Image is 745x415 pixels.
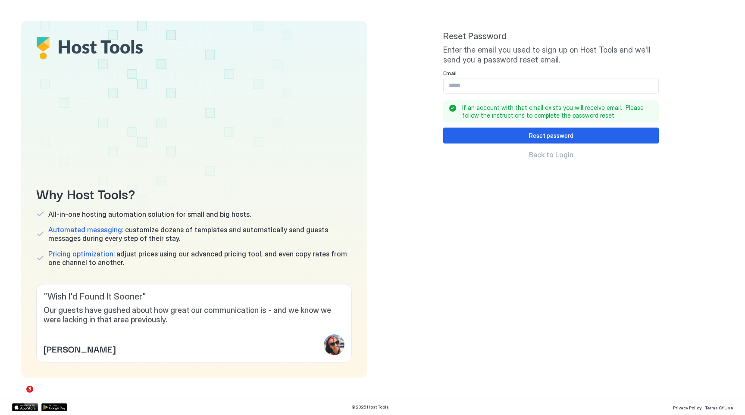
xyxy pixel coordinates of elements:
[351,404,389,410] span: © 2025 Host Tools
[462,104,648,119] span: If an account with that email exists you will receive email. Please follow the instructions to co...
[48,210,251,218] span: All-in-one hosting automation solution for small and big hosts.
[48,225,352,243] span: customize dozens of templates and automatically send guests messages during every step of their s...
[673,405,701,410] span: Privacy Policy
[443,45,659,65] span: Enter the email you used to sign up on Host Tools and we'll send you a password reset email.
[48,250,115,258] span: Pricing optimization:
[41,403,67,411] a: Google Play Store
[12,403,38,411] a: App Store
[324,334,344,355] div: profile
[443,70,457,76] span: Email
[705,405,733,410] span: Terms Of Use
[705,403,733,412] a: Terms Of Use
[44,306,344,325] span: Our guests have gushed about how great our communication is - and we know we were lacking in that...
[529,150,573,159] span: Back to Login
[443,128,659,144] button: Reset password
[48,250,352,267] span: adjust prices using our advanced pricing tool, and even copy rates from one channel to another.
[673,403,701,412] a: Privacy Policy
[443,150,659,159] a: Back to Login
[48,225,123,234] span: Automated messaging:
[443,31,659,42] span: Reset Password
[36,184,352,203] span: Why Host Tools?
[444,78,658,93] input: Input Field
[9,386,29,406] iframe: Intercom live chat
[26,386,33,393] span: 3
[529,131,573,140] div: Reset password
[44,291,344,302] span: " Wish I'd Found It Sooner "
[44,342,116,355] span: [PERSON_NAME]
